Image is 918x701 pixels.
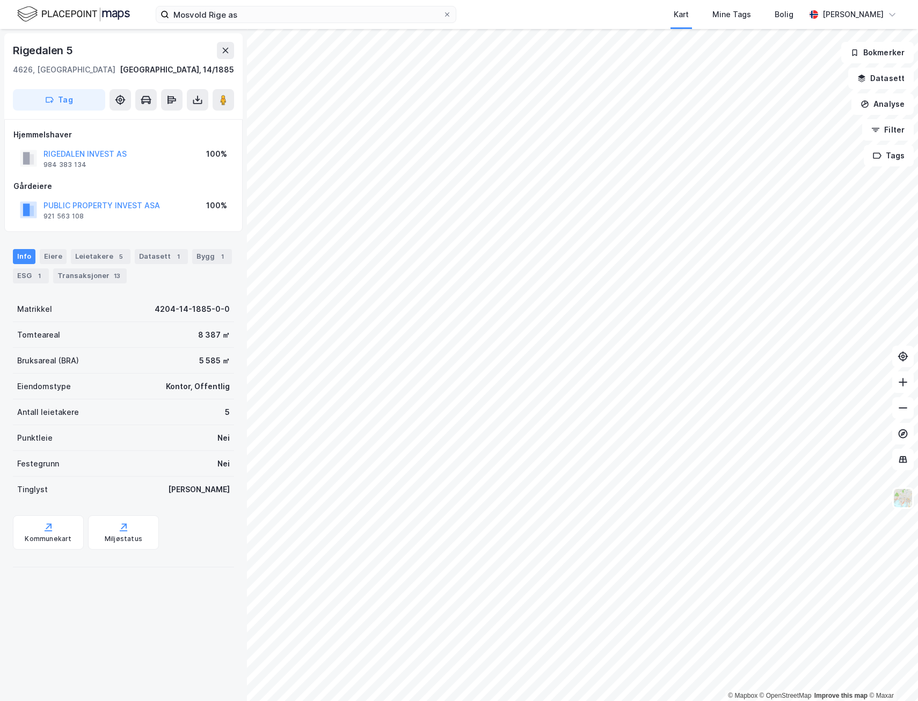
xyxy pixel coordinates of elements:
[13,180,234,193] div: Gårdeiere
[17,328,60,341] div: Tomteareal
[712,8,751,21] div: Mine Tags
[13,268,49,283] div: ESG
[760,692,812,699] a: OpenStreetMap
[17,406,79,419] div: Antall leietakere
[192,249,232,264] div: Bygg
[71,249,130,264] div: Leietakere
[17,432,53,444] div: Punktleie
[105,535,142,543] div: Miljøstatus
[775,8,793,21] div: Bolig
[43,212,84,221] div: 921 563 108
[17,354,79,367] div: Bruksareal (BRA)
[851,93,914,115] button: Analyse
[166,380,230,393] div: Kontor, Offentlig
[864,649,918,701] iframe: Chat Widget
[43,160,86,169] div: 984 383 134
[864,145,914,166] button: Tags
[17,380,71,393] div: Eiendomstype
[155,303,230,316] div: 4204-14-1885-0-0
[13,249,35,264] div: Info
[34,271,45,281] div: 1
[115,251,126,262] div: 5
[13,63,115,76] div: 4626, [GEOGRAPHIC_DATA]
[199,354,230,367] div: 5 585 ㎡
[217,457,230,470] div: Nei
[728,692,757,699] a: Mapbox
[169,6,443,23] input: Søk på adresse, matrikkel, gårdeiere, leietakere eller personer
[17,483,48,496] div: Tinglyst
[13,42,75,59] div: Rigedalen 5
[674,8,689,21] div: Kart
[198,328,230,341] div: 8 387 ㎡
[168,483,230,496] div: [PERSON_NAME]
[848,68,914,89] button: Datasett
[206,199,227,212] div: 100%
[173,251,184,262] div: 1
[841,42,914,63] button: Bokmerker
[814,692,868,699] a: Improve this map
[17,303,52,316] div: Matrikkel
[120,63,234,76] div: [GEOGRAPHIC_DATA], 14/1885
[135,249,188,264] div: Datasett
[822,8,884,21] div: [PERSON_NAME]
[206,148,227,160] div: 100%
[13,89,105,111] button: Tag
[17,457,59,470] div: Festegrunn
[217,432,230,444] div: Nei
[17,5,130,24] img: logo.f888ab2527a4732fd821a326f86c7f29.svg
[13,128,234,141] div: Hjemmelshaver
[862,119,914,141] button: Filter
[112,271,122,281] div: 13
[53,268,127,283] div: Transaksjoner
[217,251,228,262] div: 1
[225,406,230,419] div: 5
[893,488,913,508] img: Z
[40,249,67,264] div: Eiere
[25,535,71,543] div: Kommunekart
